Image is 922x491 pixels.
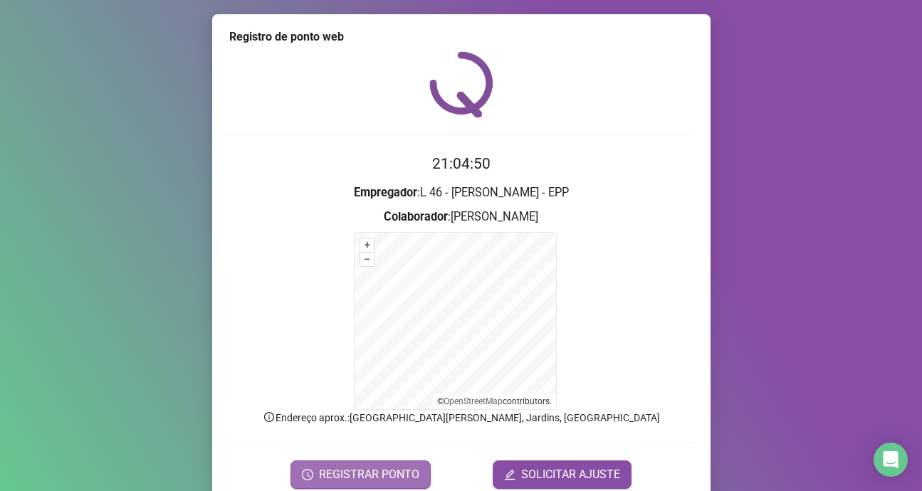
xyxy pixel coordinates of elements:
time: 21:04:50 [432,155,491,172]
span: SOLICITAR AJUSTE [521,466,620,483]
li: © contributors. [437,396,552,406]
div: Registro de ponto web [229,28,693,46]
button: – [360,253,374,266]
button: REGISTRAR PONTO [290,460,431,489]
strong: Empregador [354,186,417,199]
h3: : [PERSON_NAME] [229,208,693,226]
div: Open Intercom Messenger [874,443,908,477]
span: clock-circle [302,469,313,480]
p: Endereço aprox. : [GEOGRAPHIC_DATA][PERSON_NAME], Jardins, [GEOGRAPHIC_DATA] [229,410,693,426]
span: REGISTRAR PONTO [319,466,419,483]
img: QRPoint [429,51,493,117]
h3: : L 46 - [PERSON_NAME] - EPP [229,184,693,202]
button: editSOLICITAR AJUSTE [493,460,632,489]
span: edit [504,469,515,480]
strong: Colaborador [384,210,448,223]
button: + [360,238,374,252]
a: OpenStreetMap [444,396,503,406]
span: info-circle [263,411,276,423]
